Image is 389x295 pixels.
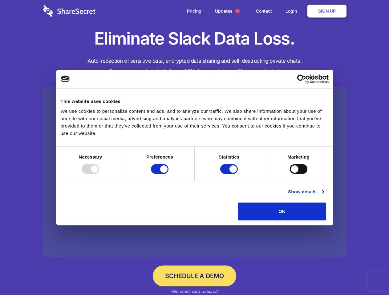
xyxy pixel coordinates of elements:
div: We use cookies to personalize content and ads, and to analyze our traffic. We also share informat... [61,108,329,137]
img: logo-wordmark-white-trans-d4663122ce5f474addd5e946df7df03e33cb6a1c49d2221995e7729f52c070b2.svg [43,5,95,17]
a: Pricing [181,2,208,21]
em: *No credit card required. [170,289,219,294]
h1: Eliminate Slack Data Loss. [43,28,346,50]
h4: Auto-redaction of sensitive data, encrypted data sharing and self-destructing private chats. Shar... [43,56,346,76]
img: logo [61,76,70,82]
a: Sign Up [307,5,346,18]
a: Contact [250,2,278,21]
strong: Preferences [146,154,173,159]
strong: Marketing [287,154,310,159]
strong: Statistics [219,154,240,159]
a: Wistia video thumbnail [43,87,346,257]
strong: Necessary [79,154,102,159]
a: Show details [288,188,324,195]
div: This website uses cookies [61,98,329,105]
a: Usercentrics Cookiebot - opens in a new window [275,74,329,84]
button: OK [238,203,326,220]
span: 1 [235,9,240,14]
a: Login [279,2,306,21]
a: Schedule a Demo [153,265,236,286]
